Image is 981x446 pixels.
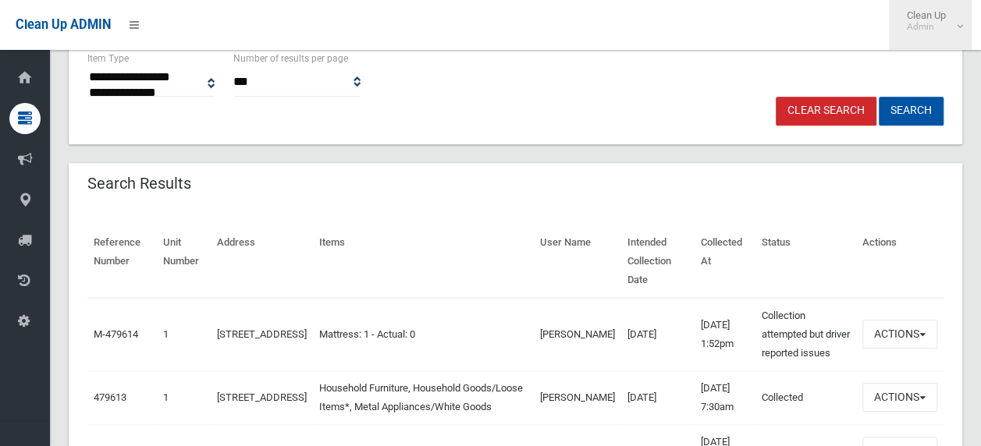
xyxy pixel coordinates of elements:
button: Actions [862,320,937,349]
td: 1 [157,370,211,424]
button: Search [879,97,944,126]
th: Status [755,225,856,298]
th: Actions [856,225,944,298]
label: Number of results per page [233,50,348,67]
th: Items [313,225,533,298]
a: M-479614 [94,328,138,340]
th: Unit Number [157,225,211,298]
small: Admin [907,21,946,33]
th: User Name [533,225,620,298]
td: [PERSON_NAME] [533,370,620,424]
td: Collected [755,370,856,424]
th: Reference Number [87,225,157,298]
td: Household Furniture, Household Goods/Loose Items*, Metal Appliances/White Goods [313,370,533,424]
td: [PERSON_NAME] [533,298,620,371]
th: Address [211,225,313,298]
span: Clean Up [899,9,961,33]
th: Collected At [694,225,755,298]
td: 1 [157,298,211,371]
td: Mattress: 1 - Actual: 0 [313,298,533,371]
header: Search Results [69,168,210,199]
a: [STREET_ADDRESS] [217,391,307,403]
td: [DATE] [620,370,694,424]
td: [DATE] 1:52pm [694,298,755,371]
button: Actions [862,383,937,412]
th: Intended Collection Date [620,225,694,298]
td: Collection attempted but driver reported issues [755,298,856,371]
span: Clean Up ADMIN [16,17,111,32]
td: [DATE] 7:30am [694,370,755,424]
td: [DATE] [620,298,694,371]
a: [STREET_ADDRESS] [217,328,307,340]
a: 479613 [94,391,126,403]
a: Clear Search [776,97,876,126]
label: Item Type [87,50,129,67]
